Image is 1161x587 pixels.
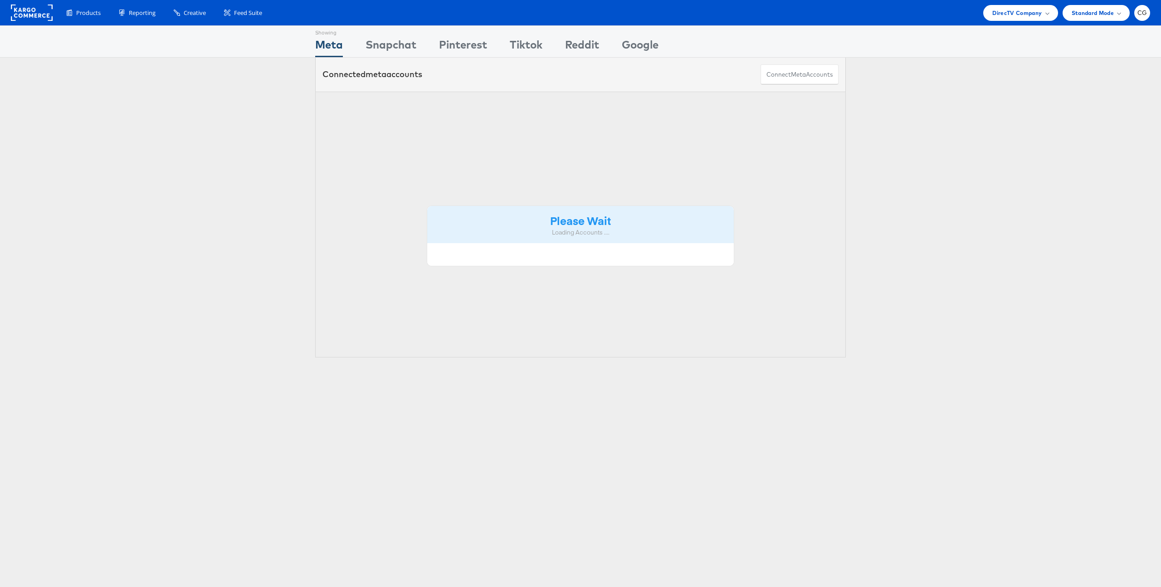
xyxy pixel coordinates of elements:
[565,37,599,57] div: Reddit
[129,9,156,17] span: Reporting
[315,37,343,57] div: Meta
[315,26,343,37] div: Showing
[76,9,101,17] span: Products
[439,37,487,57] div: Pinterest
[366,69,386,79] span: meta
[550,213,611,228] strong: Please Wait
[234,9,262,17] span: Feed Suite
[761,64,839,85] button: ConnectmetaAccounts
[1072,8,1114,18] span: Standard Mode
[791,70,806,79] span: meta
[434,228,727,237] div: Loading Accounts ....
[322,68,422,80] div: Connected accounts
[184,9,206,17] span: Creative
[366,37,416,57] div: Snapchat
[510,37,542,57] div: Tiktok
[992,8,1042,18] span: DirecTV Company
[622,37,659,57] div: Google
[1137,10,1147,16] span: CG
